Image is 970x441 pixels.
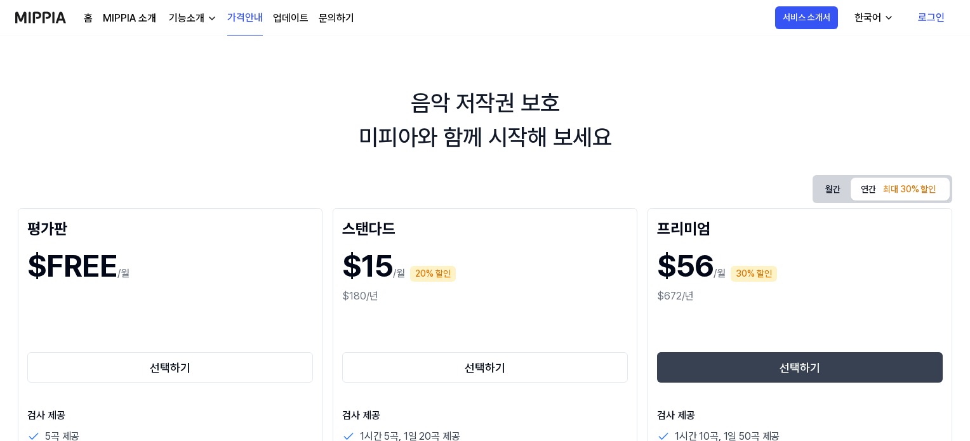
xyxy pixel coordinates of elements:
button: 서비스 소개서 [775,6,838,29]
button: 선택하기 [342,352,628,383]
img: down [207,13,217,23]
a: 홈 [84,11,93,26]
div: 스탠다드 [342,218,628,238]
a: MIPPIA 소개 [103,11,156,26]
div: $672/년 [657,289,943,304]
a: 가격안내 [227,1,263,36]
div: 평가판 [27,218,313,238]
p: 검사 제공 [27,408,313,423]
div: $180/년 [342,289,628,304]
h1: $15 [342,243,393,289]
div: 20% 할인 [410,266,456,282]
a: 선택하기 [342,350,628,385]
p: /월 [393,266,405,281]
div: 최대 30% 할인 [879,180,940,199]
p: 검사 제공 [342,408,628,423]
a: 선택하기 [27,350,313,385]
button: 연간 [851,178,950,201]
div: 프리미엄 [657,218,943,238]
p: 검사 제공 [657,408,943,423]
div: 한국어 [852,10,884,25]
p: /월 [117,266,130,281]
a: 업데이트 [273,11,309,26]
a: 선택하기 [657,350,943,385]
div: 30% 할인 [731,266,777,282]
button: 선택하기 [27,352,313,383]
button: 월간 [815,178,851,201]
button: 선택하기 [657,352,943,383]
h1: $FREE [27,243,117,289]
h1: $56 [657,243,714,289]
div: 기능소개 [166,11,207,26]
a: 문의하기 [319,11,354,26]
p: /월 [714,266,726,281]
button: 기능소개 [166,11,217,26]
button: 한국어 [844,5,901,30]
